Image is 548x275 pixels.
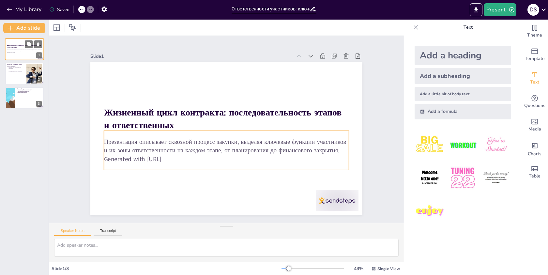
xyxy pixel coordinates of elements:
[522,43,548,67] div: Add ready made slides
[528,150,541,158] span: Charts
[522,114,548,137] div: Add images, graphics, shapes or video
[415,87,511,101] div: Add a little bit of body text
[415,196,445,226] img: 7.jpeg
[7,63,24,67] p: Фокус на ключевых зонах ответственности
[529,173,540,180] span: Table
[7,49,42,52] p: Презентация описывает сквозной процесс закупки, выделяя ключевые функции участников и их зоны отв...
[8,70,24,72] p: Взаимодействие между участниками
[18,92,42,93] p: Важность координации
[8,67,24,69] p: Ключевые зоны ответственности участников
[3,23,45,33] button: Add slide
[522,20,548,43] div: Change the overall theme
[525,55,545,62] span: Template
[69,24,77,32] span: Position
[377,266,400,271] span: Single View
[8,69,24,70] p: Визуализация информации
[415,68,511,84] div: Add a subheading
[101,103,328,210] p: Generated with [URL]
[36,53,42,58] div: 1
[527,4,539,16] div: D S
[415,46,511,65] div: Add a heading
[448,163,478,193] img: 5.jpeg
[522,137,548,160] div: Add charts and graphs
[5,87,44,109] div: 3
[527,3,539,16] button: D S
[49,7,69,13] div: Saved
[530,79,539,86] span: Text
[5,63,44,84] div: 2
[522,90,548,114] div: Get real-time input from your audience
[522,160,548,184] div: Add a table
[5,4,44,15] button: My Library
[114,58,341,166] strong: Жизненный цикл контракта: последовательность этапов и ответственных
[421,20,515,35] p: Text
[524,102,545,109] span: Questions
[94,229,123,236] button: Transcript
[18,91,42,92] p: Последовательность действий
[18,89,42,91] p: Визуализация сквозного процесса
[415,104,511,119] div: Add a formula
[528,126,541,133] span: Media
[232,4,310,14] input: Insert title
[5,38,44,60] div: 1
[351,266,366,272] div: 43 %
[17,88,42,90] p: Сквозной процесс закупки
[52,266,282,272] div: Slide 1 / 3
[448,130,478,160] img: 2.jpeg
[7,45,41,48] strong: Жизненный цикл контракта: последовательность этапов и ответственных
[527,32,542,39] span: Theme
[36,77,42,83] div: 2
[522,67,548,90] div: Add text boxes
[415,163,445,193] img: 4.jpeg
[415,130,445,160] img: 1.jpeg
[52,23,62,33] div: Layout
[481,130,511,160] img: 3.jpeg
[104,87,335,202] p: Презентация описывает сквозной процесс закупки, выделяя ключевые функции участников и их зоны отв...
[470,3,482,16] button: Export to PowerPoint
[7,52,42,53] p: Generated with [URL]
[481,163,511,193] img: 6.jpeg
[36,101,42,107] div: 3
[484,3,516,16] button: Present
[131,4,317,92] div: Slide 1
[54,229,91,236] button: Speaker Notes
[34,40,42,48] button: Delete Slide
[25,40,33,48] button: Duplicate Slide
